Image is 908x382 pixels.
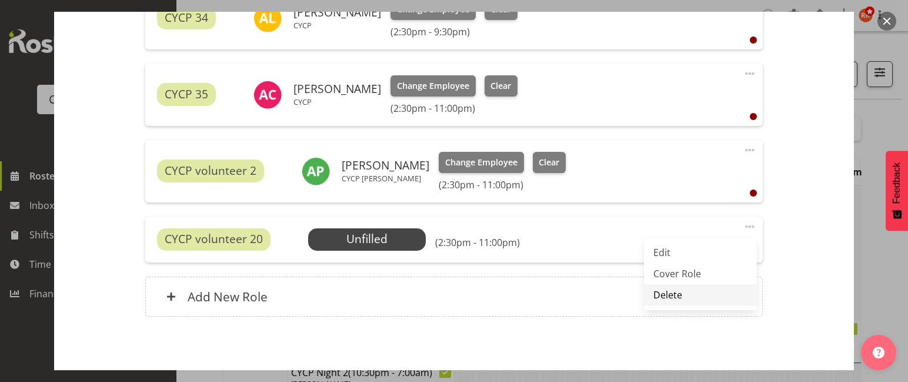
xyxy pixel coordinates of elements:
button: Clear [485,75,518,97]
p: CYCP [PERSON_NAME] [342,174,429,183]
span: Clear [539,156,559,169]
span: Change Employee [445,156,518,169]
div: User is clocked out [750,190,757,197]
p: CYCP [293,97,381,107]
h6: (2:30pm - 11:00pm) [439,179,566,191]
button: Clear [533,152,566,173]
h6: [PERSON_NAME] [293,82,381,95]
span: CYCP volunteer 2 [165,162,256,180]
div: User is clocked out [750,113,757,120]
button: Change Employee [390,75,476,97]
span: CYCP 35 [165,86,208,103]
h6: [PERSON_NAME] [293,6,381,19]
h6: (2:30pm - 9:30pm) [390,26,518,38]
p: CYCP [293,21,381,30]
img: amelie-paroll11627.jpg [302,157,330,185]
img: alexandra-landolt11436.jpg [253,4,282,32]
span: Change Employee [397,79,469,92]
a: Delete [644,284,757,305]
button: Feedback - Show survey [886,151,908,231]
a: Edit [644,242,757,263]
h6: Add New Role [188,289,268,304]
div: User is clocked out [750,36,757,44]
span: Clear [490,79,511,92]
a: Cover Role [644,263,757,284]
span: CYCP 34 [165,9,208,26]
h6: [PERSON_NAME] [342,159,429,172]
h6: (2:30pm - 11:00pm) [435,237,520,248]
img: help-xxl-2.png [873,347,884,358]
span: Unfilled [346,231,388,247]
span: CYCP volunteer 20 [165,231,263,248]
img: abigail-chessum9864.jpg [253,81,282,109]
span: Feedback [892,162,902,204]
h6: (2:30pm - 11:00pm) [390,102,518,114]
button: Change Employee [439,152,524,173]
